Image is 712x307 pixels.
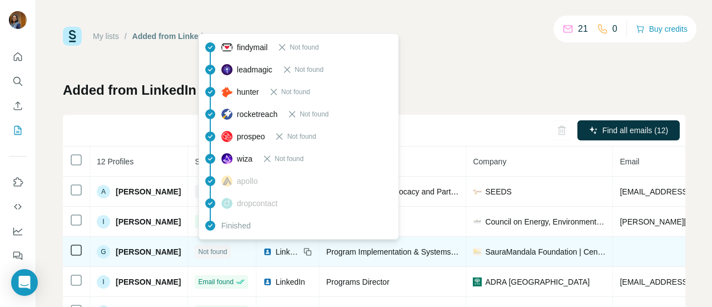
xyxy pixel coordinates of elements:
[290,42,319,52] span: Not found
[221,87,233,97] img: provider hunter logo
[221,153,233,164] img: provider wiza logo
[9,96,27,116] button: Enrich CSV
[97,275,110,289] div: I
[577,120,680,140] button: Find all emails (12)
[326,247,501,256] span: Program Implementation & Systems Strategy Lead
[237,109,278,120] span: rocketreach
[473,217,482,226] img: company-logo
[93,32,119,41] a: My lists
[578,22,588,36] p: 21
[221,109,233,120] img: provider rocketreach logo
[11,269,38,296] div: Open Intercom Messenger
[620,157,639,166] span: Email
[612,22,617,36] p: 0
[300,109,329,119] span: Not found
[116,246,181,257] span: [PERSON_NAME]
[485,276,590,287] span: ADRA [GEOGRAPHIC_DATA]
[485,186,511,197] span: SEEDS
[221,220,251,231] span: Finished
[97,157,133,166] span: 12 Profiles
[237,198,278,209] span: dropcontact
[263,277,272,286] img: LinkedIn logo
[326,187,476,196] span: Deputy Manager Advocacy and Partnership
[9,172,27,192] button: Use Surfe on LinkedIn
[281,87,310,97] span: Not found
[237,131,265,142] span: prospeo
[237,42,268,53] span: findymail
[237,176,258,187] span: apollo
[116,186,181,197] span: [PERSON_NAME]
[473,157,506,166] span: Company
[326,277,389,286] span: Programs Director
[97,215,110,228] div: I
[116,216,181,227] span: [PERSON_NAME]
[9,197,27,217] button: Use Surfe API
[636,21,688,37] button: Buy credits
[125,31,127,42] li: /
[263,247,272,256] img: LinkedIn logo
[221,198,233,209] img: provider dropcontact logo
[275,154,304,164] span: Not found
[116,276,181,287] span: [PERSON_NAME]
[485,216,606,227] span: Council on Energy, Environment and Water (CEEW)
[237,86,259,98] span: hunter
[275,276,305,287] span: LinkedIn
[9,120,27,140] button: My lists
[195,157,217,166] span: Status
[221,64,233,75] img: provider leadmagic logo
[198,247,227,257] span: Not found
[63,27,82,46] img: Surfe Logo
[9,47,27,67] button: Quick start
[473,247,482,256] img: company-logo
[295,65,324,75] span: Not found
[485,246,606,257] span: SauraMandala Foundation | Centre for Accelerated Development
[9,71,27,91] button: Search
[473,187,482,196] img: company-logo
[221,176,233,187] img: provider apollo logo
[221,131,233,142] img: provider prospeo logo
[221,42,233,53] img: provider findymail logo
[473,277,482,286] img: company-logo
[275,246,300,257] span: LinkedIn
[97,185,110,198] div: A
[237,153,253,164] span: wiza
[237,64,273,75] span: leadmagic
[63,81,196,99] h1: Added from LinkedIn
[9,221,27,241] button: Dashboard
[9,11,27,29] img: Avatar
[9,246,27,266] button: Feedback
[287,131,316,142] span: Not found
[97,245,110,259] div: G
[132,31,210,42] div: Added from LinkedIn
[198,277,233,287] span: Email found
[602,125,668,136] span: Find all emails (12)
